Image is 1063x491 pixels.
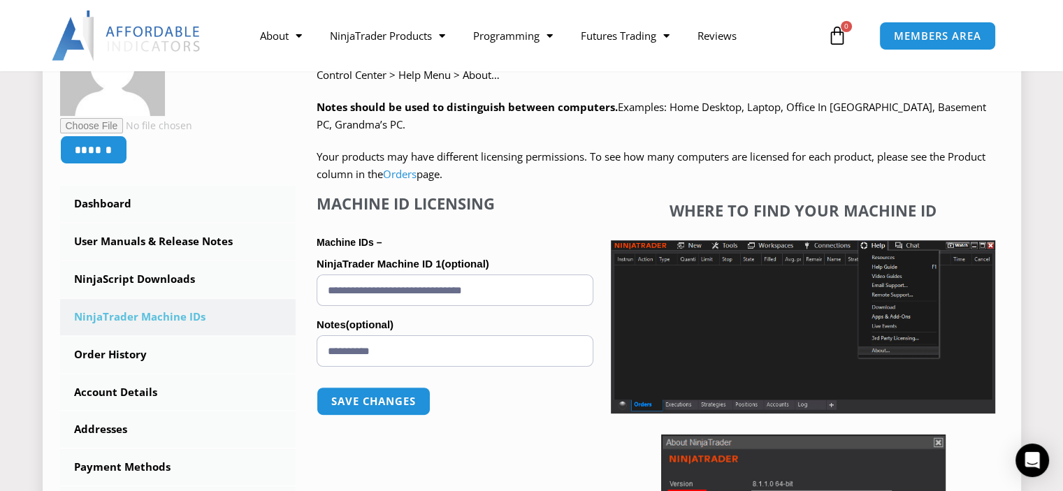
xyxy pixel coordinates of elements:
span: Your products may have different licensing permissions. To see how many computers are licensed fo... [317,149,985,182]
a: NinjaScript Downloads [60,261,296,298]
label: Notes [317,314,593,335]
span: MEMBERS AREA [894,31,981,41]
span: (optional) [441,258,489,270]
a: Orders [383,167,417,181]
a: Payment Methods [60,449,296,485]
h4: Where to find your Machine ID [611,201,995,219]
a: NinjaTrader Products [316,20,459,52]
a: About [246,20,316,52]
img: LogoAI | Affordable Indicators – NinjaTrader [52,10,202,61]
span: Examples: Home Desktop, Laptop, Office In [GEOGRAPHIC_DATA], Basement PC, Grandma’s PC. [317,100,986,132]
a: NinjaTrader Machine IDs [60,299,296,335]
button: Save changes [317,387,431,416]
span: 0 [841,21,852,32]
span: (optional) [346,318,393,330]
a: Account Details [60,374,296,411]
a: Order History [60,337,296,373]
h4: Machine ID Licensing [317,194,593,212]
a: Reviews [684,20,751,52]
img: Screenshot 2025-01-17 1155544 | Affordable Indicators – NinjaTrader [611,240,995,413]
label: NinjaTrader Machine ID 1 [317,254,593,274]
a: MEMBERS AREA [879,22,996,50]
a: 0 [807,15,868,56]
a: Programming [459,20,567,52]
a: Futures Trading [567,20,684,52]
nav: Menu [246,20,824,52]
div: Open Intercom Messenger [1015,444,1049,477]
a: Addresses [60,411,296,448]
a: User Manuals & Release Notes [60,223,296,260]
strong: Machine IDs – [317,237,382,248]
a: Dashboard [60,186,296,222]
strong: Notes should be used to distinguish between computers. [317,100,618,114]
